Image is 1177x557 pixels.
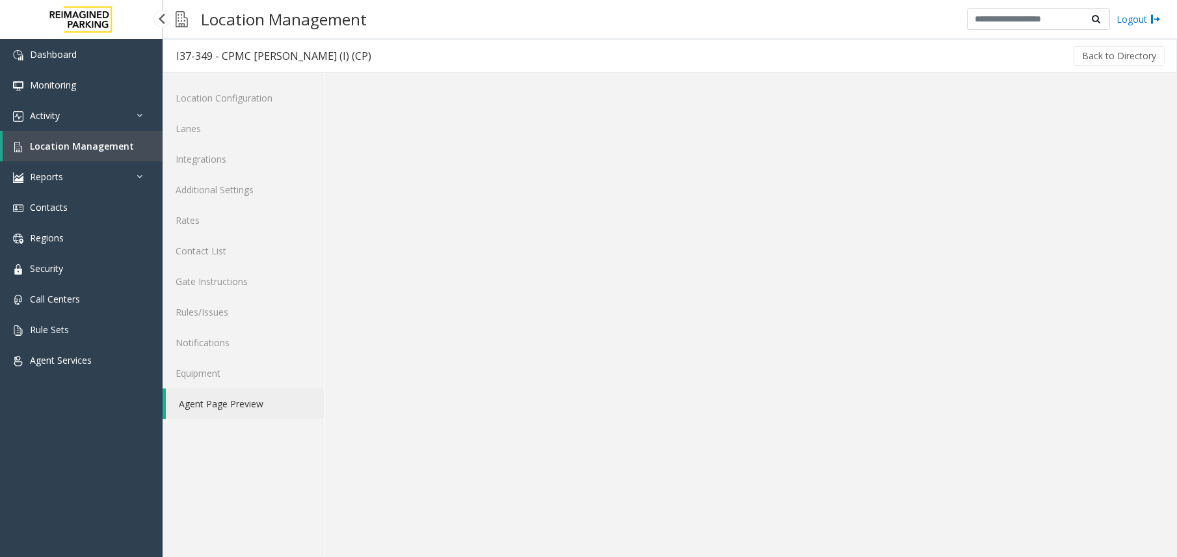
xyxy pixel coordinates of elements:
span: Call Centers [30,293,80,305]
img: 'icon' [13,264,23,275]
span: Contacts [30,201,68,213]
a: Rules/Issues [163,297,324,327]
a: Logout [1117,12,1161,26]
img: logout [1150,12,1161,26]
div: I37-349 - CPMC [PERSON_NAME] (I) (CP) [176,48,371,64]
span: Agent Services [30,354,92,366]
img: 'icon' [13,50,23,61]
a: Rates [163,205,324,236]
span: Security [30,262,63,275]
a: Integrations [163,144,324,174]
button: Back to Directory [1074,46,1165,66]
img: 'icon' [13,81,23,91]
span: Rule Sets [30,323,69,336]
a: Contact List [163,236,324,266]
img: 'icon' [13,325,23,336]
img: 'icon' [13,234,23,244]
span: Location Management [30,140,134,152]
a: Gate Instructions [163,266,324,297]
span: Reports [30,170,63,183]
img: 'icon' [13,295,23,305]
span: Activity [30,109,60,122]
img: 'icon' [13,111,23,122]
a: Lanes [163,113,324,144]
a: Agent Page Preview [166,388,324,419]
img: 'icon' [13,356,23,366]
span: Dashboard [30,48,77,61]
a: Location Configuration [163,83,324,113]
h3: Location Management [194,3,373,35]
a: Equipment [163,358,324,388]
img: 'icon' [13,203,23,213]
img: 'icon' [13,142,23,152]
span: Monitoring [30,79,76,91]
span: Regions [30,232,64,244]
a: Notifications [163,327,324,358]
a: Additional Settings [163,174,324,205]
img: pageIcon [176,3,188,35]
img: 'icon' [13,172,23,183]
a: Location Management [3,131,163,161]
